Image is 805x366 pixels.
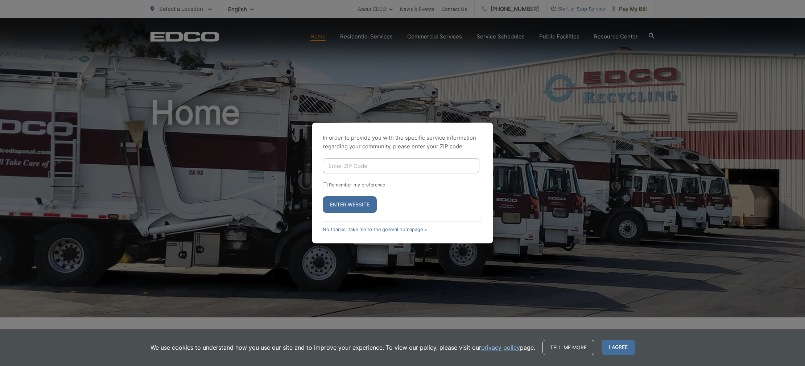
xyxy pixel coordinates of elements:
[329,182,385,188] label: Remember my preference
[323,133,482,151] p: In order to provide you with the specific service information regarding your community, please en...
[323,227,427,232] a: No thanks, take me to the general homepage >
[150,343,535,352] p: We use cookies to understand how you use our site and to improve your experience. To view our pol...
[542,340,594,355] a: Tell me more
[323,196,377,213] button: Enter Website
[602,340,635,355] span: I agree
[323,158,479,173] input: Enter ZIP Code
[481,343,520,352] a: privacy policy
